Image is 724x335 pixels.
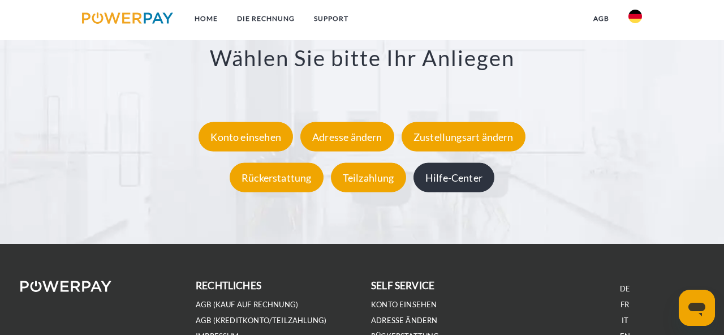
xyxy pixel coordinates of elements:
[82,12,173,24] img: logo-powerpay.svg
[199,122,293,152] div: Konto einsehen
[371,280,434,291] b: self service
[371,300,437,310] a: Konto einsehen
[50,45,674,72] h3: Wählen Sie bitte Ihr Anliegen
[328,171,409,184] a: Teilzahlung
[300,122,394,152] div: Adresse ändern
[628,10,642,23] img: de
[622,316,628,325] a: IT
[620,300,629,310] a: FR
[230,163,324,192] div: Rückerstattung
[196,280,261,291] b: rechtliches
[371,316,438,325] a: Adresse ändern
[679,290,715,326] iframe: Schaltfläche zum Öffnen des Messaging-Fensters
[298,131,397,143] a: Adresse ändern
[227,171,326,184] a: Rückerstattung
[227,8,304,29] a: DIE RECHNUNG
[413,163,494,192] div: Hilfe-Center
[304,8,358,29] a: SUPPORT
[196,131,296,143] a: Konto einsehen
[411,171,497,184] a: Hilfe-Center
[584,8,619,29] a: agb
[402,122,525,152] div: Zustellungsart ändern
[331,163,406,192] div: Teilzahlung
[399,131,528,143] a: Zustellungsart ändern
[20,281,111,292] img: logo-powerpay-white.svg
[620,284,630,294] a: DE
[196,316,326,325] a: AGB (Kreditkonto/Teilzahlung)
[196,300,298,310] a: AGB (Kauf auf Rechnung)
[185,8,227,29] a: Home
